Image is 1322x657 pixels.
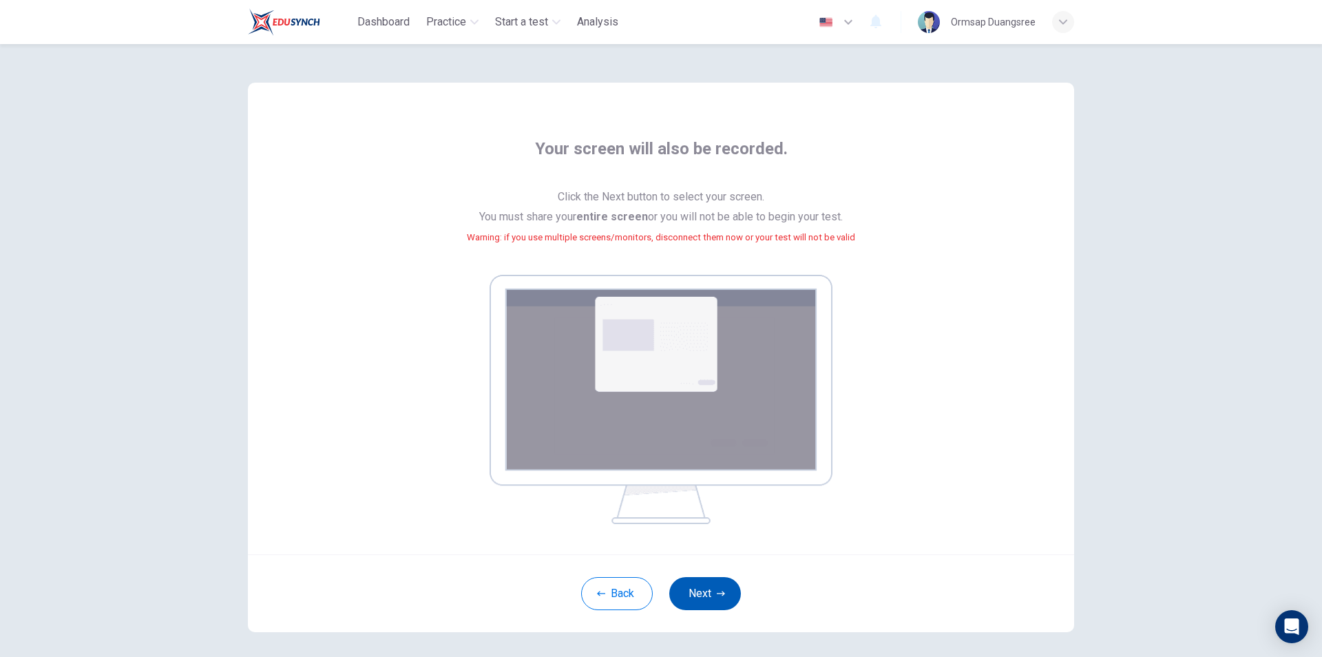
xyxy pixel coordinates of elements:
span: Click the Next button to select your screen. You must share your or you will not be able to begin... [467,187,855,264]
span: Practice [426,14,466,30]
span: Dashboard [357,14,410,30]
button: Practice [421,10,484,34]
div: Open Intercom Messenger [1275,610,1308,643]
img: en [817,17,835,28]
small: Warning: if you use multiple screens/monitors, disconnect them now or your test will not be valid [467,232,855,242]
a: Train Test logo [248,8,352,36]
img: Profile picture [918,11,940,33]
button: Analysis [571,10,624,34]
div: Ormsap Duangsree [951,14,1036,30]
button: Start a test [490,10,566,34]
img: screen share example [490,275,832,524]
button: Next [669,577,741,610]
img: Train Test logo [248,8,320,36]
span: Analysis [577,14,618,30]
button: Dashboard [352,10,415,34]
span: Your screen will also be recorded. [535,138,788,176]
b: entire screen [576,210,648,223]
button: Back [581,577,653,610]
span: Start a test [495,14,548,30]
